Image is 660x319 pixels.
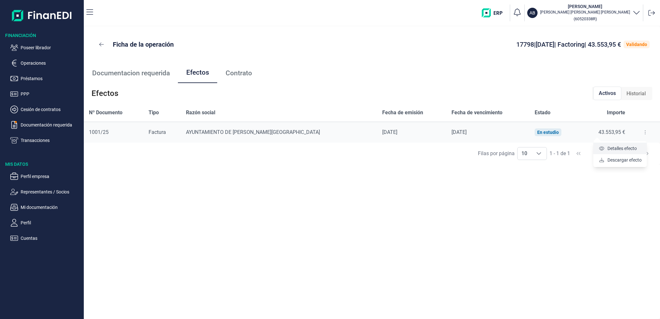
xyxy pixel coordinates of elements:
div: Filas por página [478,150,515,157]
div: Validando [626,42,647,47]
span: 17798 | [DATE] | Factoring | 43.553,95 € [516,41,621,48]
span: 1 - 1 de 1 [549,151,570,156]
button: Perfil [10,219,81,227]
button: PPP [10,90,81,98]
li: Descargar efecto [593,154,647,166]
button: Perfil empresa [10,173,81,180]
span: Historial [626,90,646,98]
span: Factura [149,129,166,135]
p: Documentación requerida [21,121,81,129]
div: Choose [531,147,547,160]
button: Poseer librador [10,44,81,52]
p: Perfil empresa [21,173,81,180]
img: Logo de aplicación [12,5,72,26]
span: Activos [599,89,616,97]
span: Contrato [226,70,252,77]
img: erp [482,8,507,17]
a: Detalles efecto [598,145,637,152]
div: Historial [621,87,651,100]
button: Representantes / Socios [10,188,81,196]
button: First Page [571,146,586,161]
p: AB [529,10,535,16]
button: Operaciones [10,59,81,67]
p: Representantes / Socios [21,188,81,196]
small: Copiar cif [574,16,597,21]
button: Mi documentación [10,203,81,211]
button: Cesión de contratos [10,106,81,113]
a: Efectos [178,62,217,84]
p: PPP [21,90,81,98]
p: Ficha de la operación [113,40,174,49]
span: Detalles efecto [607,145,637,152]
span: Fecha de vencimiento [451,109,502,117]
p: [PERSON_NAME] [PERSON_NAME] [PERSON_NAME] [540,10,630,15]
div: AYUNTAMIENTO DE [PERSON_NAME][GEOGRAPHIC_DATA] [186,129,372,136]
span: Efectos [186,69,209,76]
button: AB[PERSON_NAME][PERSON_NAME] [PERSON_NAME] [PERSON_NAME](60520338R) [527,3,640,23]
span: Descargar efecto [607,157,642,163]
a: Descargar efecto [598,157,642,163]
a: Contrato [217,62,260,84]
div: 43.553,95 € [585,129,625,136]
button: Transacciones [10,136,81,144]
span: Tipo [149,109,159,117]
span: Estado [535,109,550,117]
p: Cuentas [21,234,81,242]
p: Mi documentación [21,203,81,211]
span: Fecha de emisión [382,109,423,117]
button: Cuentas [10,234,81,242]
a: Documentacion requerida [84,62,178,84]
div: [DATE] [451,129,524,136]
p: Cesión de contratos [21,106,81,113]
h3: [PERSON_NAME] [540,3,630,10]
p: Transacciones [21,136,81,144]
span: Nº Documento [89,109,122,117]
li: Detalles efecto [593,143,647,154]
p: Perfil [21,219,81,227]
span: Efectos [92,88,118,99]
p: Operaciones [21,59,81,67]
div: Activos [593,87,621,100]
span: Importe [607,109,625,117]
span: Razón social [186,109,215,117]
button: Préstamos [10,75,81,82]
span: 1001/25 [89,129,109,135]
button: Documentación requerida [10,121,81,129]
div: [DATE] [382,129,442,136]
p: Préstamos [21,75,81,82]
p: Poseer librador [21,44,81,52]
span: Documentacion requerida [92,70,170,77]
span: 10 [518,147,531,160]
div: En estudio [537,130,559,135]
